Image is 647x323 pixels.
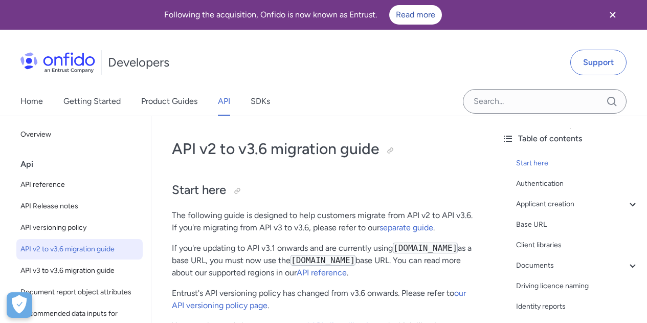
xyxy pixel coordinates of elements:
code: [DOMAIN_NAME] [393,243,458,253]
div: Following the acquisition, Onfido is now known as Entrust. [12,5,594,25]
a: API versioning policy [16,218,143,238]
svg: Close banner [607,9,619,21]
a: separate guide [380,223,433,232]
a: API reference [297,268,347,277]
a: Document report object attributes [16,282,143,303]
a: Read more [389,5,442,25]
a: API [218,87,230,116]
a: Documents [516,260,639,272]
a: Authentication [516,178,639,190]
a: Identity reports [516,300,639,313]
a: SDKs [251,87,270,116]
span: API reference [20,179,139,191]
a: Start here [516,157,639,169]
span: API v3 to v3.6 migration guide [20,265,139,277]
p: The following guide is designed to help customers migrate from API v2 to API v3.6. If you're migr... [172,209,473,234]
a: Base URL [516,219,639,231]
a: Driving licence naming [516,280,639,292]
a: API v2 to v3.6 migration guide [16,239,143,260]
span: API v2 to v3.6 migration guide [20,243,139,255]
div: Cookie Preferences [7,292,32,318]
button: Close banner [594,2,632,28]
div: Table of contents [502,133,639,145]
p: Entrust's API versioning policy has changed from v3.6 onwards. Please refer to . [172,287,473,312]
a: Support [570,50,627,75]
a: Home [20,87,43,116]
span: Document report object attributes [20,286,139,298]
h1: API v2 to v3.6 migration guide [172,139,473,159]
a: Client libraries [516,239,639,251]
p: If you're updating to API v3.1 onwards and are currently using as a base URL, you must now use th... [172,242,473,279]
code: [DOMAIN_NAME] [291,255,355,266]
h1: Developers [108,54,169,71]
h2: Start here [172,182,473,199]
a: API reference [16,175,143,195]
a: Product Guides [141,87,197,116]
a: API Release notes [16,196,143,217]
input: Onfido search input field [463,89,627,114]
a: Applicant creation [516,198,639,210]
img: Onfido Logo [20,52,95,73]
span: API versioning policy [20,222,139,234]
span: Overview [20,128,139,141]
div: Api [20,154,147,175]
a: Getting Started [63,87,121,116]
a: Overview [16,124,143,145]
span: API Release notes [20,200,139,212]
a: our API versioning policy page [172,288,466,310]
a: API v3 to v3.6 migration guide [16,261,143,281]
button: Open Preferences [7,292,32,318]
